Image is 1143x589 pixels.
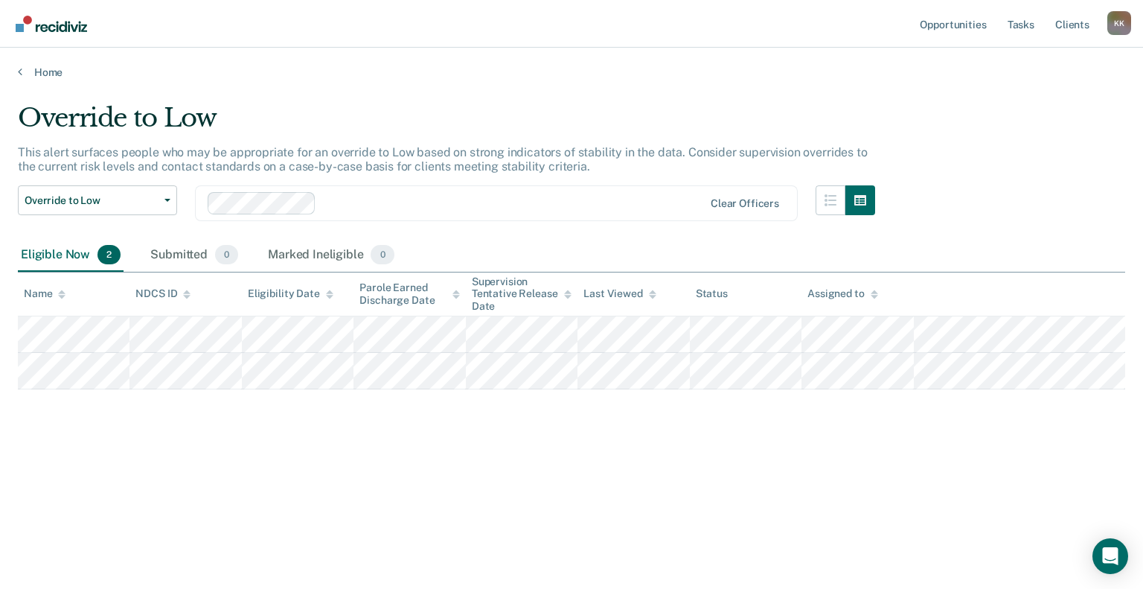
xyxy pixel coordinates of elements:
span: 0 [371,245,394,264]
button: Override to Low [18,185,177,215]
span: Override to Low [25,194,159,207]
div: Eligible Now2 [18,239,124,272]
div: Clear officers [711,197,779,210]
div: Eligibility Date [248,287,333,300]
div: Status [696,287,728,300]
span: 0 [215,245,238,264]
div: Name [24,287,65,300]
div: Supervision Tentative Release Date [472,276,571,313]
p: This alert surfaces people who may be appropriate for an override to Low based on strong indicato... [18,145,868,173]
div: Parole Earned Discharge Date [359,281,459,307]
a: Home [18,66,1125,79]
img: Recidiviz [16,16,87,32]
div: K K [1107,11,1131,35]
span: 2 [97,245,121,264]
div: Override to Low [18,103,875,145]
div: Submitted0 [147,239,241,272]
div: Marked Ineligible0 [265,239,397,272]
div: Assigned to [807,287,877,300]
div: Last Viewed [583,287,656,300]
div: NDCS ID [135,287,190,300]
button: Profile dropdown button [1107,11,1131,35]
div: Open Intercom Messenger [1092,538,1128,574]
